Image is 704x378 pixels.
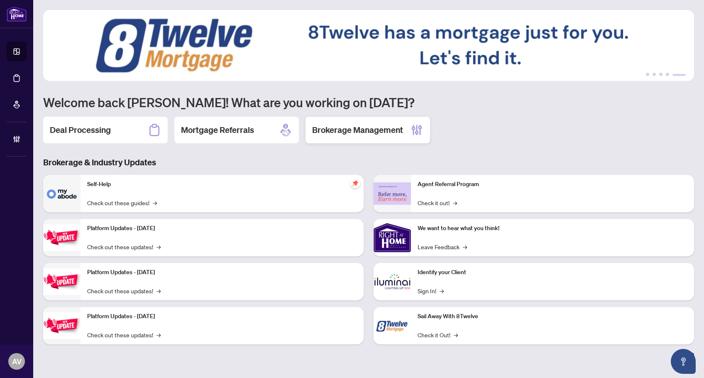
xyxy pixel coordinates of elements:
[87,242,161,251] a: Check out these updates!→
[418,224,687,233] p: We want to hear what you think!
[156,242,161,251] span: →
[12,356,22,367] span: AV
[43,268,81,295] img: Platform Updates - July 8, 2025
[43,94,694,110] h1: Welcome back [PERSON_NAME]! What are you working on [DATE]?
[374,307,411,344] img: Sail Away With 8Twelve
[671,349,696,374] button: Open asap
[374,182,411,205] img: Agent Referral Program
[374,219,411,256] img: We want to hear what you think!
[43,10,694,81] img: Slide 4
[350,178,360,188] span: pushpin
[87,268,357,277] p: Platform Updates - [DATE]
[463,242,467,251] span: →
[43,224,81,250] img: Platform Updates - July 21, 2025
[418,198,457,207] a: Check it out!→
[666,73,669,76] button: 4
[440,286,444,295] span: →
[7,6,27,22] img: logo
[43,312,81,339] img: Platform Updates - June 23, 2025
[418,180,687,189] p: Agent Referral Program
[43,175,81,212] img: Self-Help
[87,224,357,233] p: Platform Updates - [DATE]
[87,330,161,339] a: Check out these updates!→
[453,198,457,207] span: →
[646,73,649,76] button: 1
[153,198,157,207] span: →
[87,286,161,295] a: Check out these updates!→
[418,312,687,321] p: Sail Away With 8Twelve
[181,124,254,136] h2: Mortgage Referrals
[156,330,161,339] span: →
[659,73,662,76] button: 3
[87,198,157,207] a: Check out these guides!→
[418,268,687,277] p: Identify your Client
[418,242,467,251] a: Leave Feedback→
[312,124,403,136] h2: Brokerage Management
[87,312,357,321] p: Platform Updates - [DATE]
[418,330,458,339] a: Check it Out!→
[43,157,694,168] h3: Brokerage & Industry Updates
[418,286,444,295] a: Sign In!→
[87,180,357,189] p: Self-Help
[454,330,458,339] span: →
[50,124,111,136] h2: Deal Processing
[374,263,411,300] img: Identify your Client
[156,286,161,295] span: →
[653,73,656,76] button: 2
[672,73,686,76] button: 5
